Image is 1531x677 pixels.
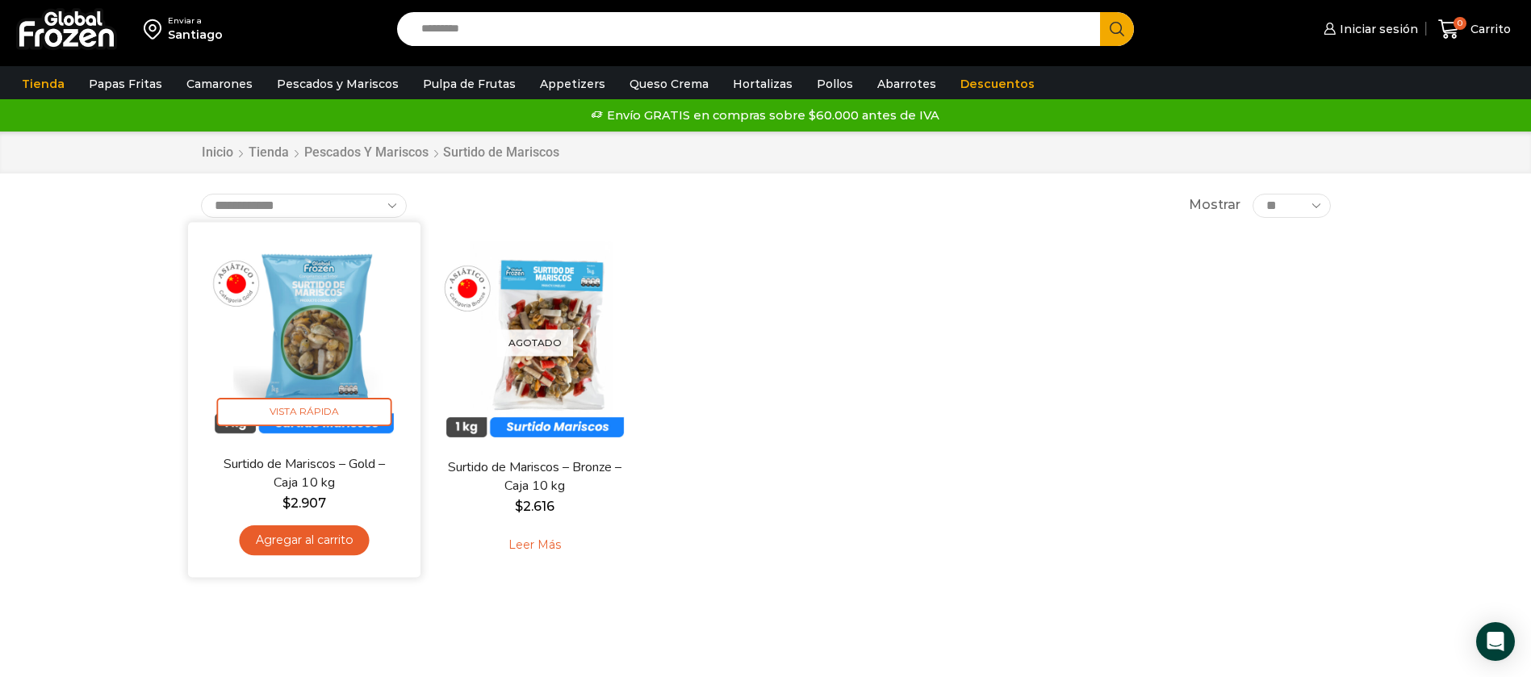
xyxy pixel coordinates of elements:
[1189,196,1240,215] span: Mostrar
[1336,21,1418,37] span: Iniciar sesión
[81,69,170,99] a: Papas Fritas
[725,69,801,99] a: Hortalizas
[809,69,861,99] a: Pollos
[1476,622,1515,661] div: Open Intercom Messenger
[168,27,223,43] div: Santiago
[282,495,290,510] span: $
[869,69,944,99] a: Abarrotes
[201,144,559,162] nav: Breadcrumb
[14,69,73,99] a: Tienda
[621,69,717,99] a: Queso Crema
[441,458,627,495] a: Surtido de Mariscos – Bronze – Caja 10 kg
[1454,17,1466,30] span: 0
[532,69,613,99] a: Appetizers
[1466,21,1511,37] span: Carrito
[1434,10,1515,48] a: 0 Carrito
[443,144,559,160] h1: Surtido de Mariscos
[216,398,391,426] span: Vista Rápida
[201,144,234,162] a: Inicio
[1100,12,1134,46] button: Search button
[239,525,369,555] a: Agregar al carrito: “Surtido de Mariscos - Gold - Caja 10 kg”
[144,15,168,43] img: address-field-icon.svg
[497,329,573,356] p: Agotado
[269,69,407,99] a: Pescados y Mariscos
[168,15,223,27] div: Enviar a
[282,495,325,510] bdi: 2.907
[201,194,407,218] select: Pedido de la tienda
[210,454,397,492] a: Surtido de Mariscos – Gold – Caja 10 kg
[178,69,261,99] a: Camarones
[952,69,1043,99] a: Descuentos
[248,144,290,162] a: Tienda
[415,69,524,99] a: Pulpa de Frutas
[483,529,586,562] a: Leé más sobre “Surtido de Mariscos - Bronze - Caja 10 kg”
[515,499,554,514] bdi: 2.616
[303,144,429,162] a: Pescados y Mariscos
[1320,13,1418,45] a: Iniciar sesión
[515,499,523,514] span: $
